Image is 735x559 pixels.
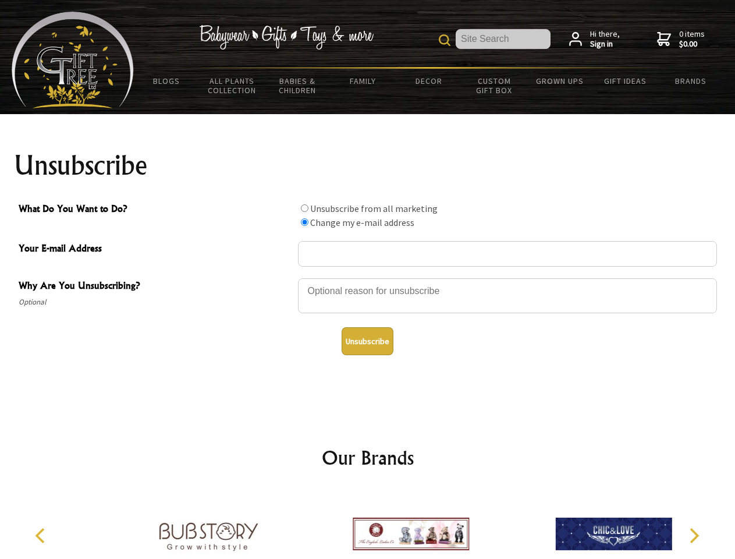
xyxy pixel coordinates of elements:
input: Your E-mail Address [298,241,717,267]
span: Optional [19,295,292,309]
input: What Do You Want to Do? [301,218,308,226]
a: Hi there,Sign in [569,29,620,49]
label: Change my e-mail address [310,217,414,228]
textarea: Why Are You Unsubscribing? [298,278,717,313]
input: What Do You Want to Do? [301,204,308,212]
a: Grown Ups [527,69,592,93]
img: Babywear - Gifts - Toys & more [199,25,374,49]
button: Previous [29,523,55,549]
img: Babyware - Gifts - Toys and more... [12,12,134,108]
a: Babies & Children [265,69,331,102]
a: Gift Ideas [592,69,658,93]
a: Decor [396,69,461,93]
img: product search [439,34,450,46]
span: What Do You Want to Do? [19,201,292,218]
strong: Sign in [590,39,620,49]
span: Hi there, [590,29,620,49]
span: Your E-mail Address [19,241,292,258]
a: Brands [658,69,724,93]
label: Unsubscribe from all marketing [310,203,438,214]
a: All Plants Collection [200,69,265,102]
span: Why Are You Unsubscribing? [19,278,292,295]
strong: $0.00 [679,39,705,49]
a: BLOGS [134,69,200,93]
a: 0 items$0.00 [657,29,705,49]
button: Unsubscribe [342,327,393,355]
a: Family [331,69,396,93]
button: Next [681,523,706,549]
h2: Our Brands [23,444,712,472]
h1: Unsubscribe [14,151,722,179]
span: 0 items [679,29,705,49]
input: Site Search [456,29,551,49]
a: Custom Gift Box [461,69,527,102]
